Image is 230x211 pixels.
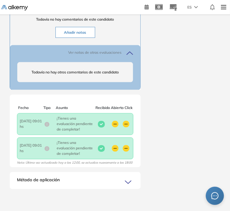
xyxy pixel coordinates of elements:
button: Añadir notas [55,27,95,38]
span: [DATE] 09:01 hs [20,119,44,130]
span: Ver notas de otras evaluaciones [68,50,122,55]
div: Tipo [43,105,56,111]
span: Nota: Última vez actualizado hoy a las 12:00, se actualiza nuevamente a las 18:00 [17,161,132,167]
img: Menu [218,1,229,13]
img: arrow [194,6,198,9]
span: ES [187,5,192,10]
span: ¡Tienes una evaluación pendiente de completar! [57,116,94,132]
div: Abierto [111,105,124,111]
div: Fecha [18,105,43,111]
div: Click [124,105,133,111]
span: message [211,192,218,199]
span: Método de aplicación [17,177,60,187]
div: Recibido [95,105,111,111]
span: [DATE] 09:01 hs [20,143,44,154]
div: Asunto [56,105,93,111]
span: Todavía no hay comentarios de este candidato [17,17,133,22]
img: Logo [1,5,28,11]
span: Todavía no hay otros comentarios de este candidato [25,70,126,75]
span: ¡Tienes una evaluación pendiente de completar! [57,140,94,157]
